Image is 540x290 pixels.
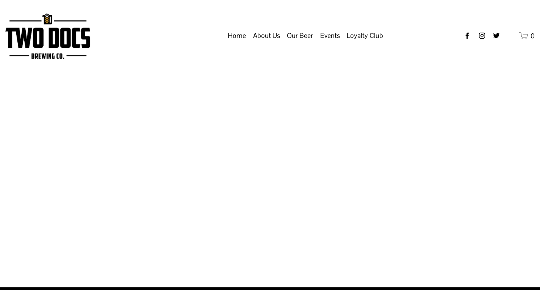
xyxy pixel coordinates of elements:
a: folder dropdown [347,28,383,43]
span: Events [320,29,340,42]
a: Home [228,28,246,43]
a: instagram-unauth [478,32,486,39]
a: folder dropdown [287,28,313,43]
span: 0 [531,31,535,40]
a: folder dropdown [320,28,340,43]
a: twitter-unauth [493,32,500,39]
a: folder dropdown [253,28,280,43]
a: 0 items in cart [519,31,535,41]
span: About Us [253,29,280,42]
img: Two Docs Brewing Co. [5,13,90,59]
span: Loyalty Club [347,29,383,42]
a: Facebook [463,32,471,39]
span: Our Beer [287,29,313,42]
h1: Beer is Art. [5,161,535,205]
